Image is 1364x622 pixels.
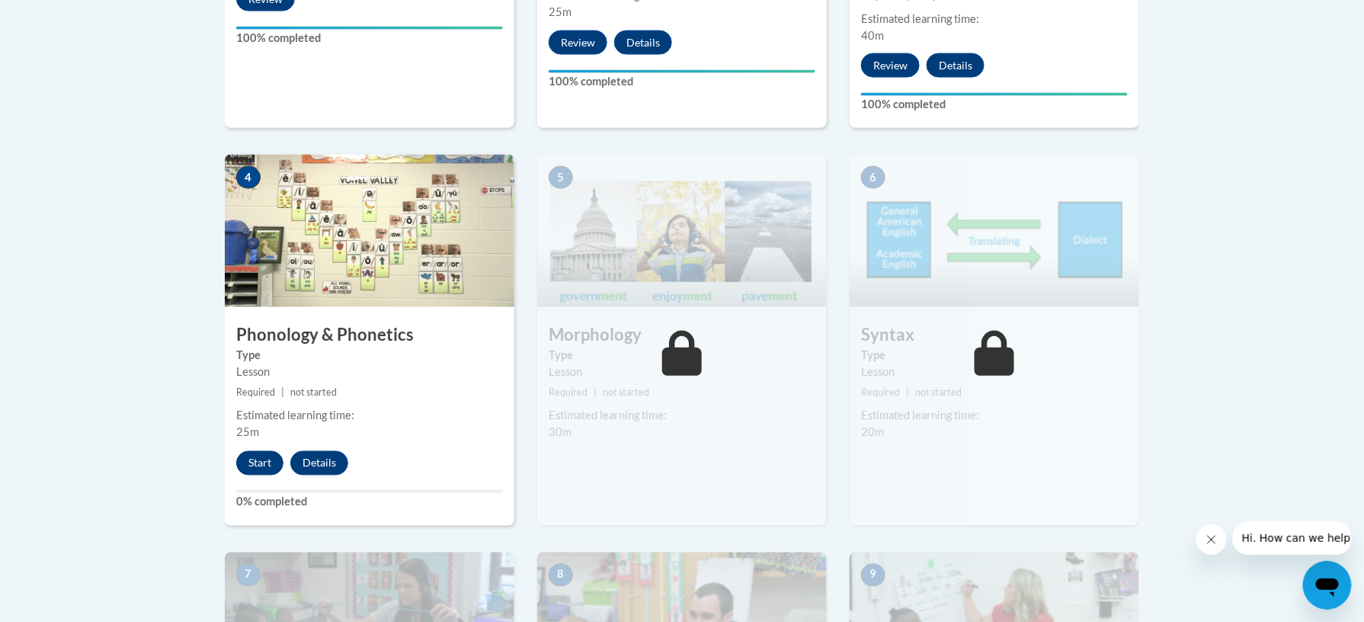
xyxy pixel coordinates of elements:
[549,166,573,189] span: 5
[861,96,1128,113] label: 100% completed
[537,324,827,348] h3: Morphology
[861,11,1128,27] div: Estimated learning time:
[927,53,985,78] button: Details
[236,564,261,587] span: 7
[861,387,900,399] span: Required
[1233,521,1352,555] iframe: Message from company
[603,387,649,399] span: not started
[594,387,597,399] span: |
[861,93,1128,96] div: Your progress
[236,408,503,425] div: Estimated learning time:
[549,408,815,425] div: Estimated learning time:
[549,30,607,55] button: Review
[549,364,815,381] div: Lesson
[290,387,337,399] span: not started
[236,30,503,46] label: 100% completed
[915,387,962,399] span: not started
[537,155,827,307] img: Course Image
[236,166,261,189] span: 4
[906,387,909,399] span: |
[861,364,1128,381] div: Lesson
[549,387,588,399] span: Required
[1196,524,1227,555] iframe: Close message
[236,387,275,399] span: Required
[549,348,815,364] label: Type
[549,564,573,587] span: 8
[549,5,572,18] span: 25m
[861,29,884,42] span: 40m
[861,408,1128,425] div: Estimated learning time:
[9,11,123,23] span: Hi. How can we help?
[225,155,514,307] img: Course Image
[861,426,884,439] span: 20m
[236,426,259,439] span: 25m
[549,426,572,439] span: 30m
[290,451,348,476] button: Details
[236,494,503,511] label: 0% completed
[236,27,503,30] div: Your progress
[549,73,815,90] label: 100% completed
[225,324,514,348] h3: Phonology & Phonetics
[236,348,503,364] label: Type
[850,324,1139,348] h3: Syntax
[861,348,1128,364] label: Type
[1303,561,1352,610] iframe: Button to launch messaging window
[236,451,283,476] button: Start
[861,564,885,587] span: 9
[861,166,885,189] span: 6
[850,155,1139,307] img: Course Image
[861,53,920,78] button: Review
[549,70,815,73] div: Your progress
[236,364,503,381] div: Lesson
[281,387,284,399] span: |
[614,30,672,55] button: Details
